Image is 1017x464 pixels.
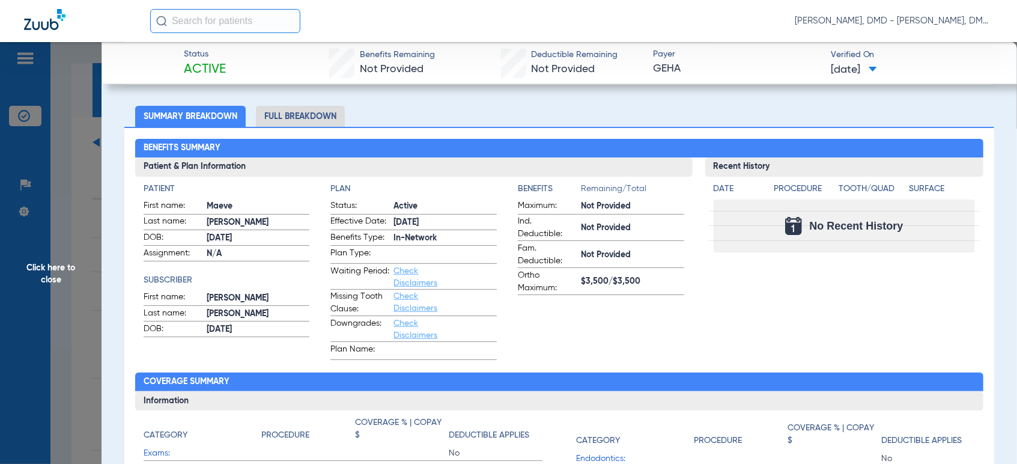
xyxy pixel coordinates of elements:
span: Last name: [144,307,202,322]
span: Not Provided [360,64,423,75]
h4: Procedure [774,183,834,195]
span: In-Network [393,232,497,245]
span: N/A [207,248,310,260]
span: Remaining/Total [581,183,684,200]
span: DOB: [144,323,202,337]
span: Not Provided [581,200,684,213]
iframe: Chat Widget [957,406,1017,464]
span: Downgrades: [330,317,389,341]
a: Check Disclaimers [393,292,437,313]
h4: Surface [909,183,975,195]
h4: Procedure [261,429,309,442]
app-breakdown-title: Coverage % | Copay $ [788,417,881,451]
span: Ortho Maximum: [518,269,577,295]
span: First name: [144,291,202,305]
h4: Subscriber [144,274,310,287]
span: [PERSON_NAME] [207,216,310,229]
span: Maeve [207,200,310,213]
input: Search for patients [150,9,300,33]
app-breakdown-title: Date [714,183,764,200]
span: [DATE] [393,216,497,229]
h4: Deductible Applies [449,429,529,442]
img: Calendar [785,217,802,235]
h2: Coverage Summary [135,373,984,392]
li: Summary Breakdown [135,106,246,127]
span: [DATE] [207,232,310,245]
span: Effective Date: [330,215,389,230]
app-breakdown-title: Deductible Applies [881,417,975,451]
span: Active [393,200,497,213]
a: Check Disclaimers [393,319,437,340]
span: $3,500/$3,500 [581,275,684,288]
h4: Tooth/Quad [839,183,905,195]
span: Deductible Remaining [532,49,618,61]
span: Assignment: [144,247,202,261]
span: No Recent History [809,220,903,232]
span: Not Provided [581,249,684,261]
h2: Benefits Summary [135,139,984,158]
span: Payer [654,48,821,61]
span: [DATE] [207,323,310,336]
img: Zuub Logo [24,9,65,30]
span: [PERSON_NAME], DMD - [PERSON_NAME], DMD [795,15,993,27]
span: Not Provided [532,64,595,75]
span: Ind. Deductible: [518,215,577,240]
app-breakdown-title: Procedure [261,417,355,446]
span: [PERSON_NAME] [207,292,310,305]
span: First name: [144,200,202,214]
app-breakdown-title: Deductible Applies [449,417,542,446]
app-breakdown-title: Surface [909,183,975,200]
app-breakdown-title: Coverage % | Copay $ [355,417,449,446]
span: DOB: [144,231,202,246]
span: Missing Tooth Clause: [330,290,389,316]
h4: Patient [144,183,310,195]
span: Not Provided [581,222,684,234]
span: Maximum: [518,200,577,214]
span: [PERSON_NAME] [207,308,310,320]
h4: Plan [330,183,497,195]
span: Plan Type: [330,247,389,263]
span: Plan Name: [330,343,389,359]
a: Check Disclaimers [393,267,437,287]
li: Full Breakdown [256,106,345,127]
h4: Category [144,429,187,442]
span: Exams: [144,447,261,460]
app-breakdown-title: Benefits [518,183,581,200]
app-breakdown-title: Category [576,417,694,451]
h4: Procedure [694,435,742,447]
span: Verified On [831,49,998,61]
span: Fam. Deductible: [518,242,577,267]
h4: Coverage % | Copay $ [355,417,443,442]
span: [DATE] [831,63,877,78]
h4: Coverage % | Copay $ [788,422,875,447]
h3: Information [135,391,984,411]
img: Search Icon [156,16,167,26]
h3: Recent History [705,157,984,177]
span: Waiting Period: [330,265,389,289]
span: Benefits Remaining [360,49,435,61]
span: Active [184,61,226,78]
h4: Benefits [518,183,581,195]
app-breakdown-title: Category [144,417,261,446]
span: GEHA [654,61,821,76]
span: Status [184,48,226,61]
span: Status: [330,200,389,214]
h4: Date [714,183,764,195]
h4: Category [576,435,620,447]
app-breakdown-title: Procedure [774,183,834,200]
span: Last name: [144,215,202,230]
app-breakdown-title: Procedure [694,417,788,451]
h4: Deductible Applies [881,435,962,447]
span: Benefits Type: [330,231,389,246]
h3: Patient & Plan Information [135,157,693,177]
app-breakdown-title: Tooth/Quad [839,183,905,200]
span: No [449,447,542,459]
